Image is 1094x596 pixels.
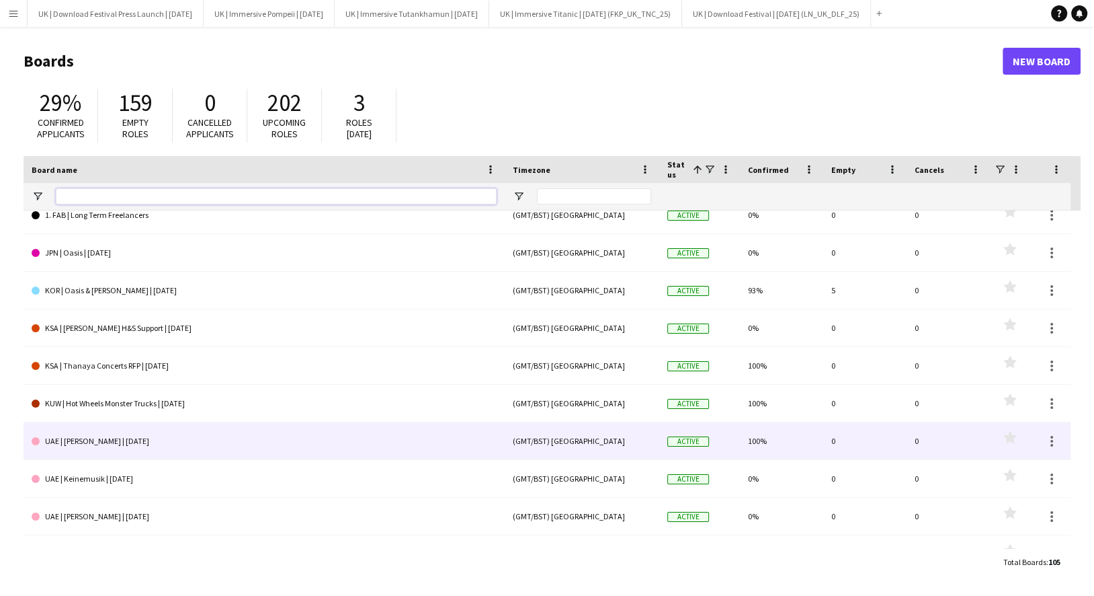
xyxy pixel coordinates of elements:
[505,234,659,271] div: (GMT/BST) [GEOGRAPHIC_DATA]
[667,286,709,296] span: Active
[37,116,85,140] span: Confirmed applicants
[823,460,907,497] div: 0
[907,309,990,346] div: 0
[505,272,659,309] div: (GMT/BST) [GEOGRAPHIC_DATA]
[32,385,497,422] a: KUW | Hot Wheels Monster Trucks | [DATE]
[740,460,823,497] div: 0%
[513,190,525,202] button: Open Filter Menu
[1048,557,1060,567] span: 105
[489,1,682,27] button: UK | Immersive Titanic | [DATE] (FKP_UK_TNC_25)
[537,188,651,204] input: Timezone Filter Input
[667,361,709,371] span: Active
[667,512,709,522] span: Active
[32,498,497,535] a: UAE | [PERSON_NAME] | [DATE]
[823,309,907,346] div: 0
[667,324,709,334] span: Active
[667,437,709,447] span: Active
[505,385,659,422] div: (GMT/BST) [GEOGRAPHIC_DATA]
[267,88,302,118] span: 202
[118,88,153,118] span: 159
[32,422,497,460] a: UAE | [PERSON_NAME] | [DATE]
[907,196,990,233] div: 0
[1003,549,1060,575] div: :
[335,1,489,27] button: UK | Immersive Tutankhamun | [DATE]
[740,385,823,422] div: 100%
[823,422,907,459] div: 0
[32,535,497,573] a: UK | [GEOGRAPHIC_DATA] | [DATE]
[831,165,855,175] span: Empty
[740,234,823,271] div: 0%
[24,51,1003,71] h1: Boards
[740,272,823,309] div: 93%
[915,165,944,175] span: Cancels
[32,460,497,498] a: UAE | Keinemusik | [DATE]
[32,190,44,202] button: Open Filter Menu
[907,272,990,309] div: 0
[740,498,823,535] div: 0%
[823,347,907,384] div: 0
[32,309,497,347] a: KSA | [PERSON_NAME] H&S Support | [DATE]
[823,535,907,572] div: 0
[505,422,659,459] div: (GMT/BST) [GEOGRAPHIC_DATA]
[28,1,204,27] button: UK | Download Festival Press Launch | [DATE]
[505,498,659,535] div: (GMT/BST) [GEOGRAPHIC_DATA]
[346,116,372,140] span: Roles [DATE]
[40,88,81,118] span: 29%
[32,196,497,234] a: 1. FAB | Long Term Freelancers
[263,116,306,140] span: Upcoming roles
[32,347,497,385] a: KSA | Thanaya Concerts RFP | [DATE]
[740,422,823,459] div: 100%
[1003,557,1046,567] span: Total Boards
[353,88,365,118] span: 3
[907,498,990,535] div: 0
[204,1,335,27] button: UK | Immersive Pompeii | [DATE]
[186,116,234,140] span: Cancelled applicants
[505,460,659,497] div: (GMT/BST) [GEOGRAPHIC_DATA]
[505,309,659,346] div: (GMT/BST) [GEOGRAPHIC_DATA]
[505,535,659,572] div: (GMT/BST) [GEOGRAPHIC_DATA]
[667,159,687,180] span: Status
[748,165,789,175] span: Confirmed
[682,1,871,27] button: UK | Download Festival | [DATE] (LN_UK_DLF_25)
[32,165,77,175] span: Board name
[513,165,550,175] span: Timezone
[667,399,709,409] span: Active
[667,474,709,484] span: Active
[667,211,709,221] span: Active
[740,309,823,346] div: 0%
[907,385,990,422] div: 0
[907,422,990,459] div: 0
[823,272,907,309] div: 5
[823,234,907,271] div: 0
[907,347,990,384] div: 0
[823,498,907,535] div: 0
[907,535,990,572] div: 0
[1003,48,1081,75] a: New Board
[907,234,990,271] div: 0
[823,385,907,422] div: 0
[32,234,497,272] a: JPN | Oasis | [DATE]
[204,88,216,118] span: 0
[122,116,149,140] span: Empty roles
[740,196,823,233] div: 0%
[505,196,659,233] div: (GMT/BST) [GEOGRAPHIC_DATA]
[505,347,659,384] div: (GMT/BST) [GEOGRAPHIC_DATA]
[907,460,990,497] div: 0
[740,347,823,384] div: 100%
[667,248,709,258] span: Active
[740,535,823,572] div: 0%
[32,272,497,309] a: KOR | Oasis & [PERSON_NAME] | [DATE]
[823,196,907,233] div: 0
[56,188,497,204] input: Board name Filter Input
